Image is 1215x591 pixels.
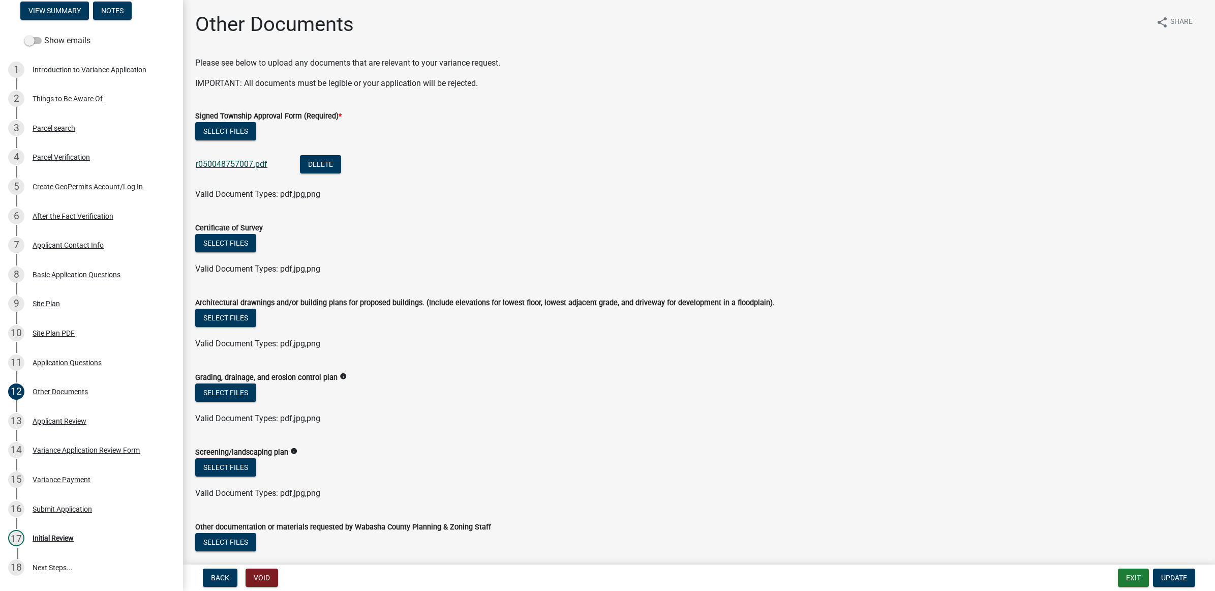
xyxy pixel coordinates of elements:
label: Architectural drawnings and/or building plans for proposed buildings. (Include elevations for low... [195,300,775,307]
label: Screening/landscaping plan [195,449,288,456]
button: Select files [195,309,256,327]
div: 17 [8,530,24,546]
span: Update [1161,574,1187,582]
div: Things to Be Aware Of [33,95,103,102]
i: share [1156,16,1168,28]
div: Applicant Review [33,418,86,425]
div: 12 [8,383,24,400]
span: Valid Document Types: pdf,jpg,png [195,413,320,423]
p: Please see below to upload any documents that are relevant to your variance request. [195,57,1203,69]
div: Submit Application [33,506,92,513]
div: 15 [8,471,24,488]
span: Valid Document Types: pdf,jpg,png [195,189,320,199]
div: 4 [8,149,24,165]
label: Signed Township Approval Form (Required) [195,113,342,120]
span: Back [211,574,229,582]
div: 6 [8,208,24,224]
wm-modal-confirm: Summary [20,7,89,15]
label: Certificate of Survey [195,225,263,232]
button: Select files [195,122,256,140]
div: Application Questions [33,359,102,366]
p: IMPORTANT: All documents must be legible or your application will be rejected. [195,77,1203,90]
div: Introduction to Variance Application [33,66,146,73]
i: info [340,373,347,380]
div: Variance Payment [33,476,90,483]
span: Valid Document Types: pdf,jpg,png [195,339,320,348]
button: Select files [195,383,256,402]
div: 18 [8,559,24,576]
span: Share [1170,16,1193,28]
button: Void [246,569,278,587]
div: 5 [8,179,24,195]
div: Initial Review [33,535,74,542]
div: 7 [8,237,24,253]
button: Back [203,569,237,587]
wm-modal-confirm: Notes [93,7,132,15]
div: Other Documents [33,388,88,395]
button: Delete [300,155,341,173]
button: Update [1153,569,1195,587]
button: Notes [93,2,132,20]
h1: Other Documents [195,12,354,37]
div: 13 [8,413,24,429]
span: Valid Document Types: pdf,jpg,png [195,488,320,498]
button: Select files [195,234,256,252]
div: 11 [8,354,24,371]
div: 8 [8,267,24,283]
div: 2 [8,91,24,107]
div: 1 [8,62,24,78]
button: Select files [195,533,256,551]
div: 14 [8,442,24,458]
div: Parcel Verification [33,154,90,161]
div: 16 [8,501,24,517]
div: Parcel search [33,125,75,132]
button: View Summary [20,2,89,20]
wm-modal-confirm: Delete Document [300,160,341,170]
button: shareShare [1148,12,1201,32]
div: Create GeoPermits Account/Log In [33,183,143,190]
span: Valid Document Types: pdf,jpg,png [195,264,320,274]
label: Other documentation or materials requested by Wabasha County Planning & Zoning Staff [195,524,491,531]
label: Show emails [24,35,90,47]
div: Site Plan [33,300,60,307]
i: info [290,448,297,455]
button: Exit [1118,569,1149,587]
div: After the Fact Verification [33,213,113,220]
div: Applicant Contact Info [33,242,104,249]
div: Site Plan PDF [33,330,75,337]
div: 3 [8,120,24,136]
div: Variance Application Review Form [33,447,140,454]
a: r050048757007.pdf [196,159,267,169]
div: 10 [8,325,24,341]
div: Basic Application Questions [33,271,120,278]
button: Select files [195,458,256,477]
label: Grading, drainage, and erosion control plan [195,374,338,381]
div: 9 [8,295,24,312]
